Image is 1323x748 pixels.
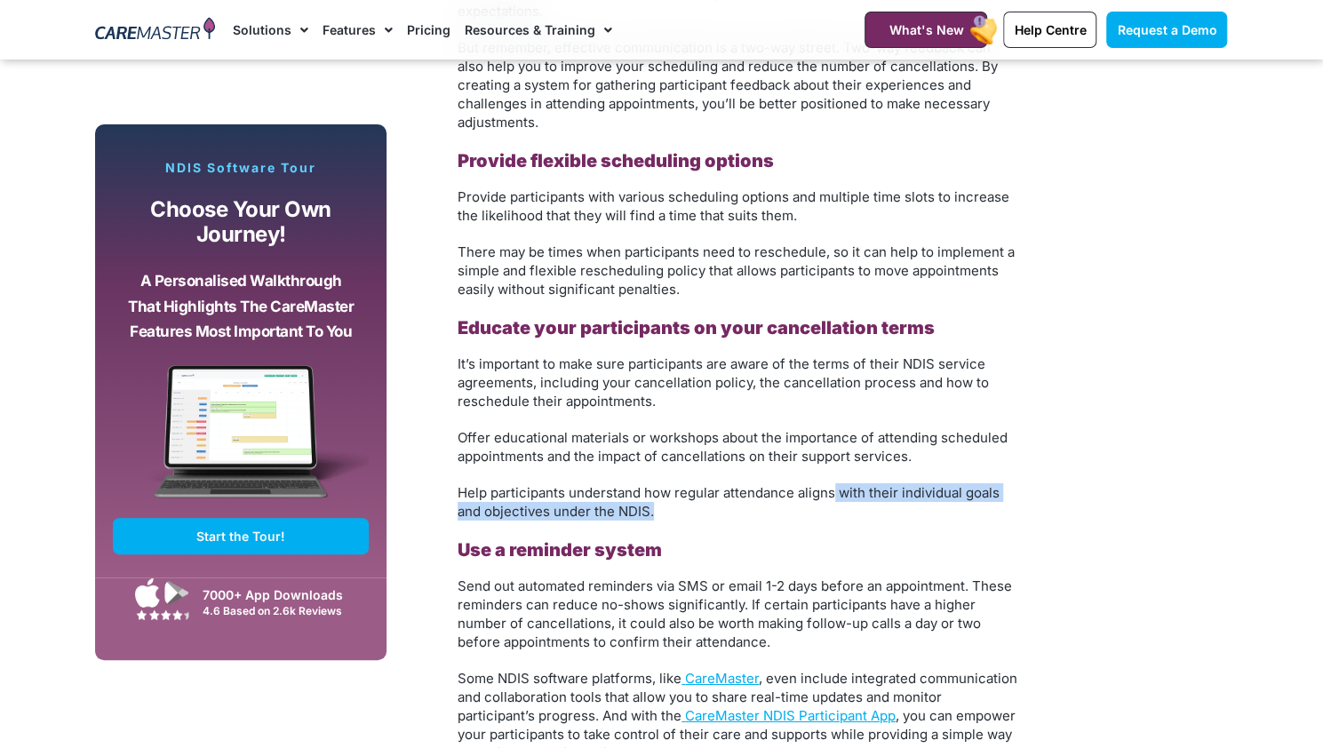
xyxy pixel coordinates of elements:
p: A personalised walkthrough that highlights the CareMaster features most important to you [126,268,355,345]
b: Provide flexible scheduling options [458,150,774,171]
a: Help Centre [1003,12,1096,48]
span: Help participants understand how regular attendance aligns with their individual goals and object... [458,484,1000,520]
div: 7000+ App Downloads [203,585,360,604]
b: Use a reminder system [458,539,662,561]
img: CareMaster Software Mockup on Screen [113,365,369,518]
img: Google Play App Icon [164,579,189,606]
a: CareMaster [681,670,759,687]
p: NDIS Software Tour [113,160,369,176]
span: But remember, effective communication is a two-way street. Two-way feedback can also help you to ... [458,39,998,131]
a: Start the Tour! [113,518,369,554]
div: 4.6 Based on 2.6k Reviews [203,604,360,617]
span: There may be times when participants need to reschedule, so it can help to implement a simple and... [458,243,1015,298]
span: Help Centre [1014,22,1086,37]
span: It’s important to make sure participants are aware of the terms of their NDIS service agreements,... [458,355,989,410]
span: Some NDIS software platforms, like [458,670,681,687]
span: Start the Tour! [196,529,285,544]
a: Request a Demo [1106,12,1227,48]
b: Educate your participants on your cancellation terms [458,317,935,338]
p: Choose your own journey! [126,197,355,248]
span: CareMaster NDIS Participant App [685,707,896,724]
span: CareMaster [685,670,759,687]
span: What's New [889,22,963,37]
img: CareMaster Logo [95,17,215,44]
span: Offer educational materials or workshops about the importance of attending scheduled appointments... [458,429,1008,465]
span: Request a Demo [1117,22,1216,37]
a: CareMaster NDIS Participant App [681,707,896,724]
img: Apple App Store Icon [135,577,160,608]
img: Google Play Store App Review Stars [136,609,189,620]
a: What's New [865,12,987,48]
span: Send out automated reminders via SMS or email 1-2 days before an appointment. These reminders can... [458,577,1012,650]
span: Provide participants with various scheduling options and multiple time slots to increase the like... [458,188,1009,224]
span: , even include integrated communication and collaboration tools that allow you to share real-time... [458,670,1017,724]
